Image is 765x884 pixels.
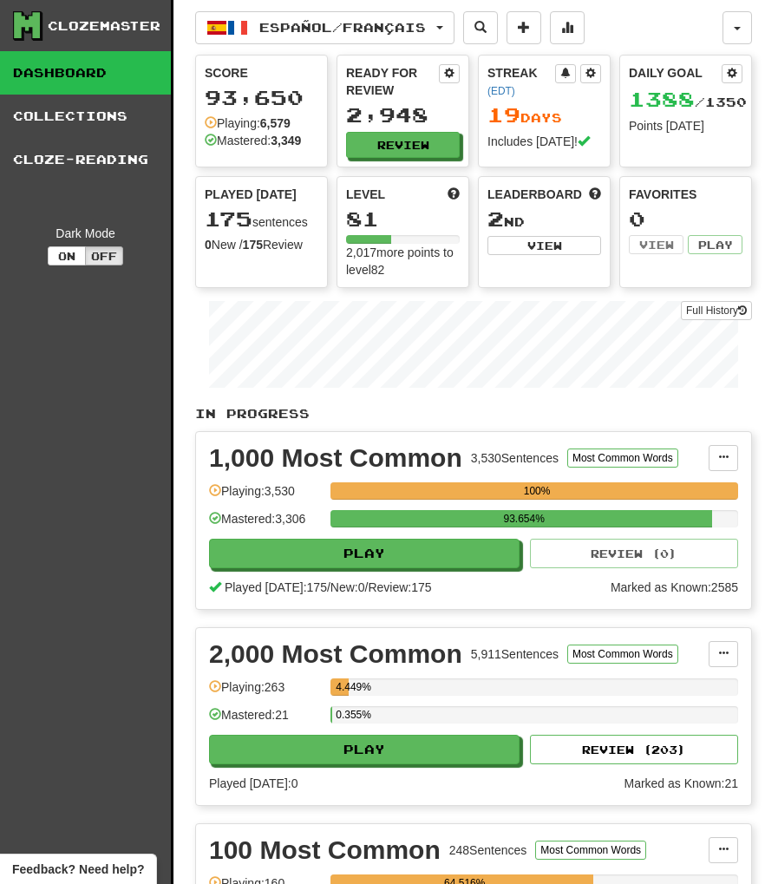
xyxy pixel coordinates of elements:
p: In Progress [195,405,752,422]
span: Leaderboard [487,186,582,203]
div: Playing: 3,530 [209,482,322,511]
span: / [327,580,330,594]
div: 248 Sentences [449,841,527,859]
div: Dark Mode [13,225,158,242]
div: 2,948 [346,104,460,126]
div: 1,000 Most Common [209,445,462,471]
span: Español / Français [259,20,426,35]
span: 19 [487,102,520,127]
div: 3,530 Sentences [471,449,559,467]
div: 2,000 Most Common [209,641,462,667]
span: 1388 [629,87,695,111]
div: Marked as Known: 21 [624,775,738,792]
button: On [48,246,86,265]
div: Score [205,64,318,82]
div: Includes [DATE]! [487,133,601,150]
div: Ready for Review [346,64,439,99]
strong: 6,579 [260,116,291,130]
button: Review (0) [530,539,738,568]
a: Full History [681,301,752,320]
strong: 3,349 [271,134,301,147]
div: Daily Goal [629,64,722,83]
div: 4.449% [336,678,349,696]
span: Score more points to level up [448,186,460,203]
div: Points [DATE] [629,117,742,134]
button: More stats [550,11,585,44]
button: Play [209,735,520,764]
div: Favorites [629,186,742,203]
button: Most Common Words [567,449,678,468]
div: Mastered: 3,306 [209,510,322,539]
div: Playing: 263 [209,678,322,707]
div: Streak [487,64,555,99]
span: / 1350 [629,95,747,109]
span: Review: 175 [368,580,431,594]
div: Playing: [205,115,291,132]
button: Play [209,539,520,568]
button: View [629,235,683,254]
div: 93.654% [336,510,712,527]
span: Played [DATE]: 175 [225,580,327,594]
div: 5,911 Sentences [471,645,559,663]
button: Add sentence to collection [507,11,541,44]
span: This week in points, UTC [589,186,601,203]
span: Played [DATE] [205,186,297,203]
button: Review (203) [530,735,738,764]
button: Search sentences [463,11,498,44]
a: (EDT) [487,85,515,97]
button: Play [688,235,742,254]
span: 2 [487,206,504,231]
span: / [365,580,369,594]
button: Most Common Words [535,841,646,860]
div: New / Review [205,236,318,253]
div: 93,650 [205,87,318,108]
strong: 0 [205,238,212,252]
div: 2,017 more points to level 82 [346,244,460,278]
div: 81 [346,208,460,230]
span: New: 0 [330,580,365,594]
div: Marked as Known: 2585 [611,579,738,596]
div: 100% [336,482,738,500]
div: 0 [629,208,742,230]
span: 175 [205,206,252,231]
button: View [487,236,601,255]
button: Review [346,132,460,158]
span: Open feedback widget [12,861,144,878]
div: Day s [487,104,601,127]
strong: 175 [243,238,263,252]
div: nd [487,208,601,231]
button: Most Common Words [567,645,678,664]
span: Played [DATE]: 0 [209,776,297,790]
button: Español/Français [195,11,454,44]
span: Level [346,186,385,203]
div: sentences [205,208,318,231]
div: Clozemaster [48,17,160,35]
div: Mastered: [205,132,301,149]
div: Mastered: 21 [209,706,322,735]
div: 100 Most Common [209,837,441,863]
button: Off [85,246,123,265]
